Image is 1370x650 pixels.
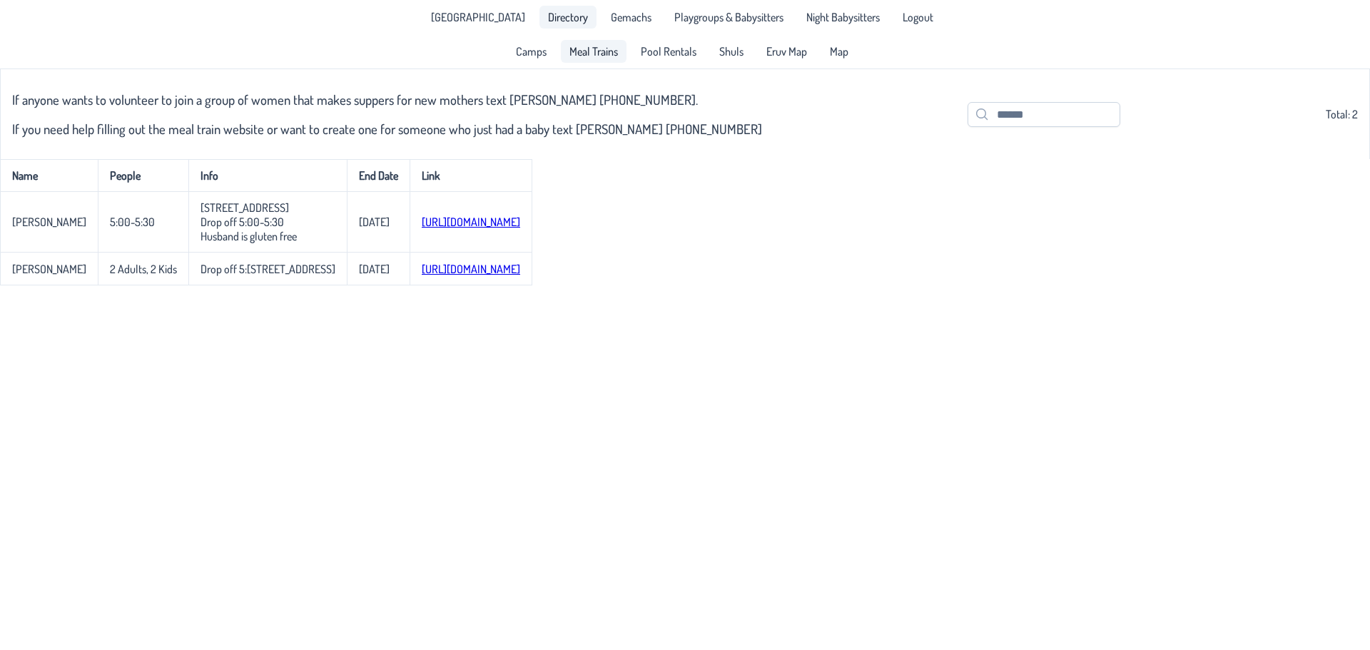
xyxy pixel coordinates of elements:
[110,215,155,229] p-celleditor: 5:00-5:30
[674,11,783,23] span: Playgroups & Babysitters
[422,215,520,229] a: [URL][DOMAIN_NAME]
[666,6,792,29] a: Playgroups & Babysitters
[422,6,534,29] li: Pine Lake Park
[12,121,762,137] h3: If you need help filling out the meal train website or want to create one for someone who just ha...
[422,262,520,276] a: [URL][DOMAIN_NAME]
[507,40,555,63] a: Camps
[12,78,1358,151] div: Total: 2
[766,46,807,57] span: Eruv Map
[894,6,942,29] li: Logout
[569,46,618,57] span: Meal Trains
[359,215,390,229] p-celleditor: [DATE]
[602,6,660,29] a: Gemachs
[359,262,390,276] p-celleditor: [DATE]
[516,46,547,57] span: Camps
[188,159,347,192] th: Info
[422,6,534,29] a: [GEOGRAPHIC_DATA]
[548,11,588,23] span: Directory
[561,40,626,63] a: Meal Trains
[431,11,525,23] span: [GEOGRAPHIC_DATA]
[830,46,848,57] span: Map
[201,200,297,243] p-celleditor: [STREET_ADDRESS] Drop off 5:00-5:30 Husband is gluten free
[641,46,696,57] span: Pool Rentals
[539,6,597,29] a: Directory
[110,262,177,276] p-celleditor: 2 Adults, 2 Kids
[806,11,880,23] span: Night Babysitters
[12,91,762,108] h3: If anyone wants to volunteer to join a group of women that makes suppers for new mothers text [PE...
[347,159,410,192] th: End Date
[12,262,86,276] p-celleditor: [PERSON_NAME]
[758,40,816,63] a: Eruv Map
[611,11,651,23] span: Gemachs
[12,215,86,229] p-celleditor: [PERSON_NAME]
[719,46,744,57] span: Shuls
[821,40,857,63] a: Map
[903,11,933,23] span: Logout
[711,40,752,63] a: Shuls
[98,159,188,192] th: People
[201,262,335,276] p-celleditor: Drop off 5:[STREET_ADDRESS]
[798,6,888,29] a: Night Babysitters
[632,40,705,63] a: Pool Rentals
[410,159,532,192] th: Link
